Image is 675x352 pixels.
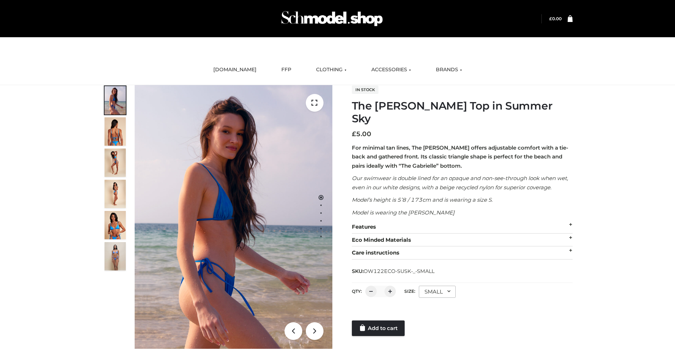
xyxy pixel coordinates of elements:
[549,16,562,21] a: £0.00
[352,234,573,247] div: Eco Minded Materials
[352,130,356,138] span: £
[419,286,456,298] div: SMALL
[549,16,552,21] span: £
[311,62,352,78] a: CLOTHING
[352,289,362,294] label: QTY:
[105,86,126,114] img: 1.Alex-top_SS-1_4464b1e7-c2c9-4e4b-a62c-58381cd673c0-1.jpg
[352,320,405,336] a: Add to cart
[352,130,371,138] bdi: 5.00
[364,268,434,274] span: OW122ECO-SUSK-_-SMALL
[135,85,332,349] img: 1.Alex-top_SS-1_4464b1e7-c2c9-4e4b-a62c-58381cd673c0 (1)
[352,220,573,234] div: Features
[352,246,573,259] div: Care instructions
[549,16,562,21] bdi: 0.00
[404,289,415,294] label: Size:
[352,175,568,191] em: Our swimwear is double lined for an opaque and non-see-through look when wet, even in our white d...
[352,209,455,216] em: Model is wearing the [PERSON_NAME]
[105,117,126,146] img: 5.Alex-top_CN-1-1_1-1.jpg
[279,5,385,33] img: Schmodel Admin 964
[105,242,126,270] img: SSVC.jpg
[352,100,573,125] h1: The [PERSON_NAME] Top in Summer Sky
[105,149,126,177] img: 4.Alex-top_CN-1-1-2.jpg
[352,267,435,275] span: SKU:
[105,180,126,208] img: 3.Alex-top_CN-1-1-2.jpg
[276,62,297,78] a: FFP
[352,196,493,203] em: Model’s height is 5’8 / 173cm and is wearing a size S.
[431,62,467,78] a: BRANDS
[352,85,378,94] span: In stock
[105,211,126,239] img: 2.Alex-top_CN-1-1-2.jpg
[352,144,568,169] strong: For minimal tan lines, The [PERSON_NAME] offers adjustable comfort with a tie-back and gathered f...
[366,62,416,78] a: ACCESSORIES
[208,62,262,78] a: [DOMAIN_NAME]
